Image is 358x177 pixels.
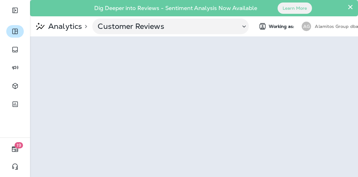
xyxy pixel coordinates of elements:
p: Customer Reviews [98,22,235,31]
button: 19 [6,143,24,155]
p: Dig Deeper into Reviews - Sentiment Analysis Now Available [76,7,275,9]
span: Working as: [269,24,295,29]
button: Close [347,2,353,12]
div: AG [302,22,311,31]
p: > [82,24,87,29]
button: Learn More [278,3,312,14]
span: 19 [15,142,23,148]
button: Expand Sidebar [6,4,24,17]
p: Analytics [46,22,82,31]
